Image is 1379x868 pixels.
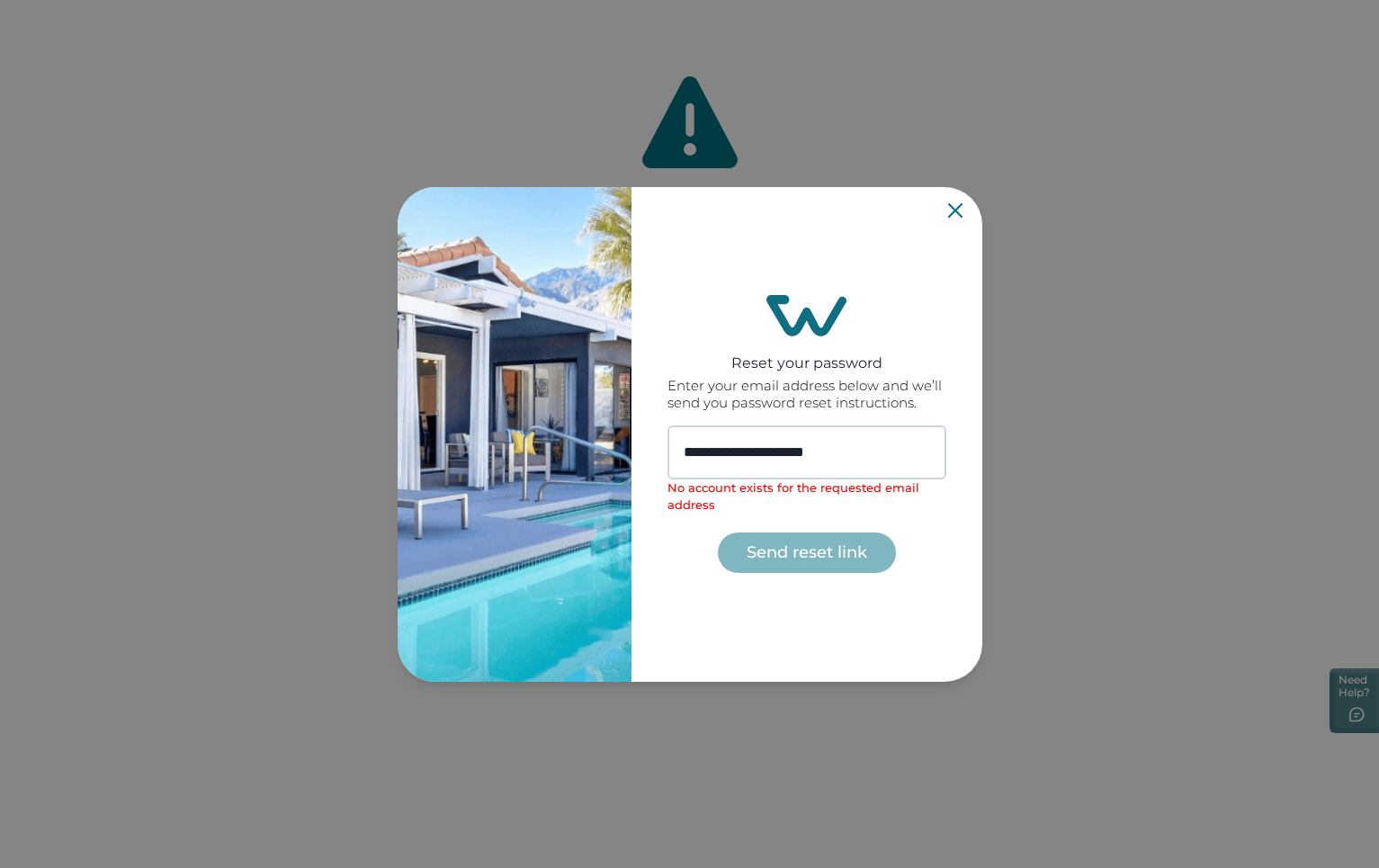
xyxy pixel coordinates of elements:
[398,187,631,682] img: auth-banner
[667,377,946,412] p: Enter your email address below and we’ll send you password reset instructions.
[718,532,896,573] button: Send reset link
[667,479,946,515] p: No account exists for the requested email address
[731,336,882,371] h3: Reset your password
[766,295,847,336] img: login-logo
[948,203,963,218] button: Close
